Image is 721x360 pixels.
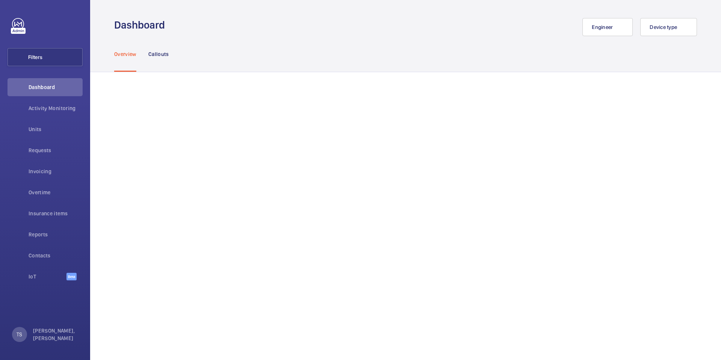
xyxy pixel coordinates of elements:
[114,50,136,58] p: Overview
[29,231,83,238] span: Reports
[29,147,83,154] span: Requests
[29,104,83,112] span: Activity Monitoring
[650,24,677,30] span: Device type
[29,83,83,91] span: Dashboard
[28,53,42,61] span: Filters
[29,252,83,259] span: Contacts
[29,273,66,280] span: IoT
[29,168,83,175] span: Invoicing
[17,331,22,338] p: TS
[29,210,83,217] span: Insurance items
[114,18,169,32] h1: Dashboard
[29,126,83,133] span: Units
[148,50,169,58] p: Callouts
[66,273,77,280] span: Beta
[8,48,83,66] button: Filters
[29,189,83,196] span: Overtime
[640,18,697,36] button: Device type
[582,18,633,36] button: Engineer
[33,327,78,342] p: [PERSON_NAME], [PERSON_NAME]
[592,24,613,30] span: Engineer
